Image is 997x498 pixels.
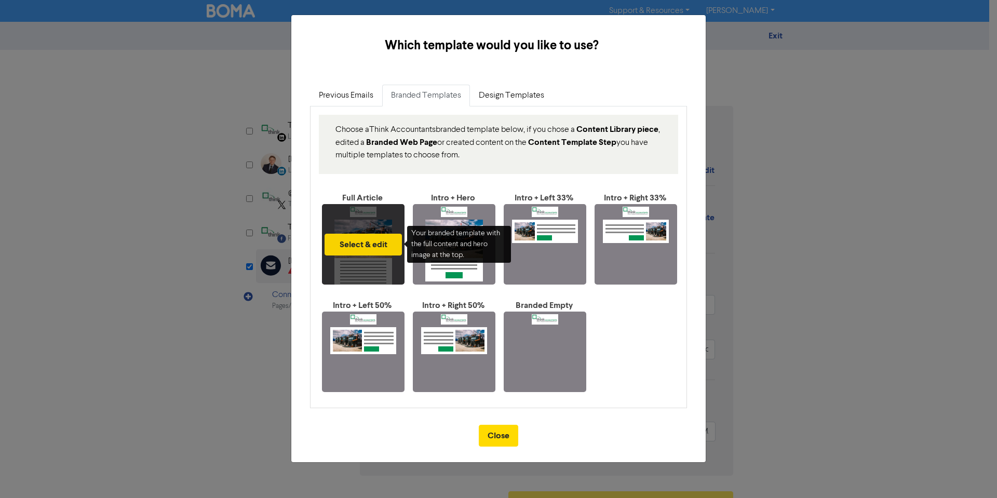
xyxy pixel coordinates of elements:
[325,234,402,255] button: Select & edit
[321,299,403,312] div: Intro + Left 50%
[503,192,585,204] div: Intro + Left 33%
[576,124,658,134] strong: Content Library piece
[321,192,403,204] div: Full Article
[470,85,553,106] a: Design Templates
[945,448,997,498] iframe: Chat Widget
[412,299,494,312] div: Intro + Right 50%
[528,137,616,147] strong: Content Template Step
[594,192,676,204] div: Intro + Right 33%
[366,137,437,147] strong: Branded Web Page
[407,226,511,263] div: Your branded template with the full content and hero image at the top.
[412,192,494,204] div: Intro + Hero
[479,425,518,447] button: Close
[503,299,585,312] div: Branded Empty
[310,85,382,106] a: Previous Emails
[382,85,470,106] a: Branded Templates
[300,36,684,55] h5: Which template would you like to use?
[335,123,662,161] p: Choose a Think Accountants branded template below, if you chose a , edited a or created content o...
